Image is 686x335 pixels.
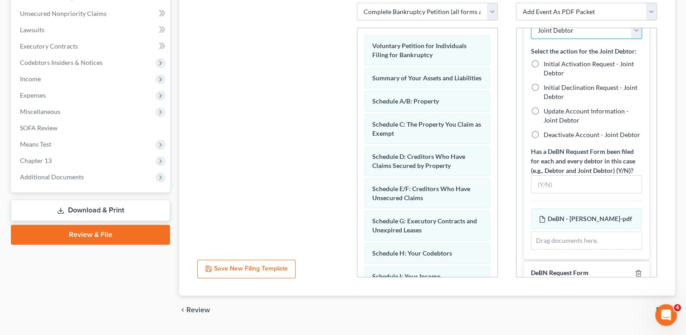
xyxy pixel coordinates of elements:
span: Schedule I: Your Income [372,272,440,280]
span: DeBN - [PERSON_NAME]-pdf [548,215,632,222]
span: Schedule G: Executory Contracts and Unexpired Leases [372,217,477,234]
span: Codebtors Insiders & Notices [20,59,102,66]
span: Schedule D: Creditors Who Have Claims Secured by Property [372,153,465,169]
a: Unsecured Nonpriority Claims [13,5,170,22]
a: Lawsuits [13,22,170,38]
span: Miscellaneous [20,108,60,115]
span: Schedule E/F: Creditors Who Have Unsecured Claims [372,185,470,202]
span: Chapter 13 [20,157,52,164]
span: DeBN Request Form [531,269,589,276]
iframe: Intercom live chat [655,304,677,326]
span: Executory Contracts [20,42,78,50]
span: Schedule A/B: Property [372,97,439,105]
a: Download & Print [11,200,170,221]
a: Executory Contracts [13,38,170,54]
a: SOFA Review [13,120,170,136]
button: chevron_left Review [179,306,219,314]
span: Initial Activation Request - Joint Debtor [544,60,634,77]
span: Income [20,75,41,83]
span: Lawsuits [20,26,44,34]
span: Voluntary Petition for Individuals Filing for Bankruptcy [372,42,467,59]
label: Has a DeBN Request Form been filed for each and every debtor in this case (e.g., Debtor and Joint... [531,147,642,175]
label: Select the action for the Joint Debtor: [531,46,637,56]
span: Expenses [20,91,46,99]
span: Summary of Your Assets and Liabilities [372,74,482,82]
span: Deactivate Account - Joint Debtor [544,131,640,138]
span: Review [186,306,210,314]
span: Initial Declination Request - Joint Debtor [544,84,637,100]
span: 4 [674,304,681,311]
span: Schedule H: Your Codebtors [372,249,452,257]
div: Drag documents here. [531,232,642,250]
input: (Y/N) [531,176,642,193]
span: Means Test [20,140,51,148]
span: Unsecured Nonpriority Claims [20,10,107,17]
span: Schedule C: The Property You Claim as Exempt [372,120,481,137]
i: chevron_left [179,306,186,314]
span: Additional Documents [20,173,84,181]
span: SOFA Review [20,124,58,132]
span: Update Account Information - Joint Debtor [544,107,628,124]
button: Save New Filing Template [197,260,296,279]
a: Review & File [11,225,170,245]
